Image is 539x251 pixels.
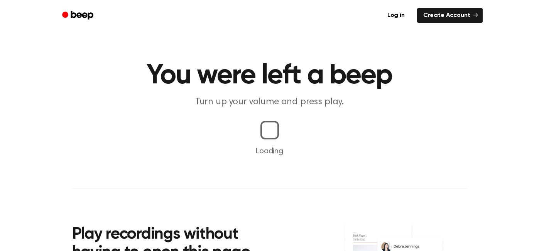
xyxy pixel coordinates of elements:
a: Create Account [417,8,483,23]
h1: You were left a beep [72,62,467,90]
a: Log in [380,7,412,24]
p: Turn up your volume and press play. [122,96,418,109]
a: Beep [57,8,100,23]
p: Loading [9,146,530,157]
